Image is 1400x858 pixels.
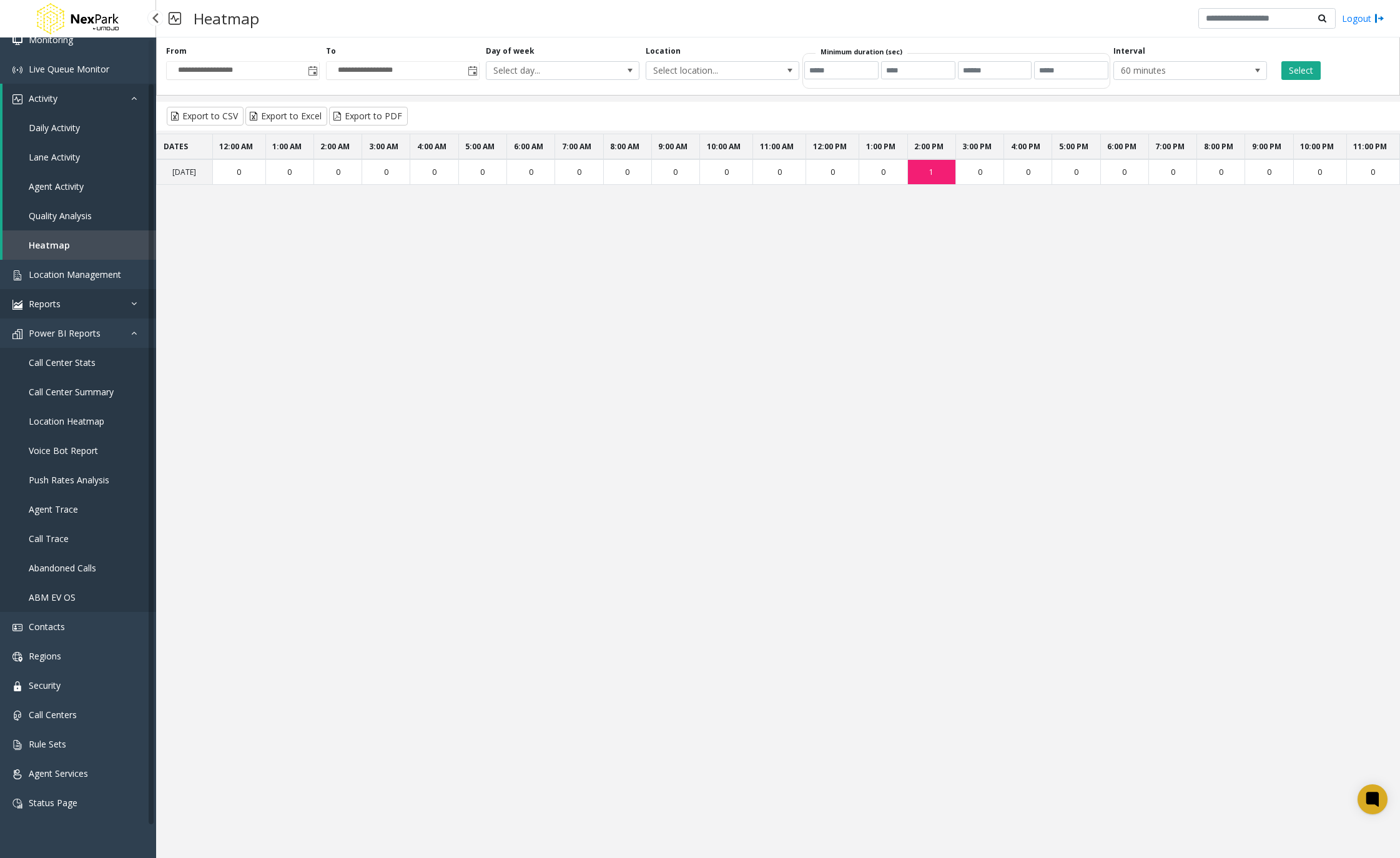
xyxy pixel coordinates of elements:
button: Select [1281,61,1321,80]
img: 'icon' [12,769,22,779]
td: 0 [806,159,859,185]
span: Toggle popup [305,62,319,79]
th: 10:00 PM [1293,134,1346,160]
span: Voice Bot Report [29,445,98,456]
th: 12:00 AM [212,134,265,160]
label: Interval [1113,46,1145,57]
td: 0 [859,159,907,185]
span: Push Rates Analysis [29,474,109,486]
td: 0 [458,159,506,185]
span: Call Center Stats [29,357,96,368]
th: 11:00 PM [1346,134,1399,160]
th: DATES [157,134,213,160]
td: [DATE] [157,159,213,185]
th: 4:00 PM [1004,134,1052,160]
th: 12:00 PM [806,134,859,160]
span: Live Queue Monitor [29,63,109,75]
img: 'icon' [12,799,22,809]
label: To [326,46,336,57]
img: pageIcon [169,3,181,34]
td: 0 [555,159,603,185]
th: 11:00 AM [753,134,806,160]
span: Lane Activity [29,151,80,163]
img: 'icon' [12,270,22,280]
th: 7:00 PM [1148,134,1196,160]
button: Export to CSV [167,107,244,126]
span: Monitoring [29,34,73,46]
td: 0 [507,159,555,185]
td: 0 [1052,159,1100,185]
span: Heatmap [29,239,70,251]
span: Agent Activity [29,180,84,192]
a: Heatmap [2,230,156,260]
td: 0 [1148,159,1196,185]
button: Export to PDF [329,107,408,126]
span: Quality Analysis [29,210,92,222]
th: 1:00 AM [265,134,313,160]
th: 9:00 AM [651,134,699,160]
span: Call Centers [29,709,77,721]
td: 0 [212,159,265,185]
a: Agent Activity [2,172,156,201]
td: 0 [1346,159,1399,185]
a: Daily Activity [2,113,156,142]
td: 1 [907,159,955,185]
th: 4:00 AM [410,134,458,160]
img: 'icon' [12,623,22,633]
span: Agent Services [29,767,88,779]
span: Rule Sets [29,738,66,750]
th: 5:00 AM [458,134,506,160]
a: Lane Activity [2,142,156,172]
th: 6:00 AM [507,134,555,160]
span: ABM EV OS [29,591,76,603]
span: Daily Activity [29,122,80,134]
a: Quality Analysis [2,201,156,230]
th: 8:00 PM [1197,134,1245,160]
img: 'icon' [12,65,22,75]
td: 0 [265,159,313,185]
img: 'icon' [12,652,22,662]
span: Location Management [29,269,121,280]
td: 0 [362,159,410,185]
span: Security [29,679,61,691]
span: Reports [29,298,61,310]
label: From [166,46,187,57]
td: 0 [955,159,1003,185]
span: Location Heatmap [29,415,104,427]
span: Select location... [646,62,768,79]
span: Status Page [29,797,77,809]
img: 'icon' [12,36,22,46]
label: Location [646,46,681,57]
td: 0 [700,159,753,185]
span: Agent Trace [29,503,78,515]
th: 3:00 PM [955,134,1003,160]
span: Activity [29,92,57,104]
label: Minimum duration (sec) [821,47,902,57]
th: 7:00 AM [555,134,603,160]
span: Select day... [486,62,608,79]
span: Abandoned Calls [29,562,96,574]
th: 3:00 AM [362,134,410,160]
button: Export to Excel [245,107,327,126]
th: 8:00 AM [603,134,651,160]
td: 0 [313,159,362,185]
td: 0 [1197,159,1245,185]
label: Day of week [486,46,535,57]
a: Activity [2,84,156,113]
img: 'icon' [12,329,22,339]
h3: Heatmap [187,3,265,34]
img: 'icon' [12,711,22,721]
img: 'icon' [12,94,22,104]
span: Toggle popup [465,62,479,79]
td: 0 [1004,159,1052,185]
img: 'icon' [12,740,22,750]
span: 60 minutes [1114,62,1236,79]
img: 'icon' [12,681,22,691]
td: 0 [651,159,699,185]
th: 2:00 AM [313,134,362,160]
td: 0 [1100,159,1148,185]
th: 5:00 PM [1052,134,1100,160]
td: 0 [410,159,458,185]
th: 10:00 AM [700,134,753,160]
th: 2:00 PM [907,134,955,160]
